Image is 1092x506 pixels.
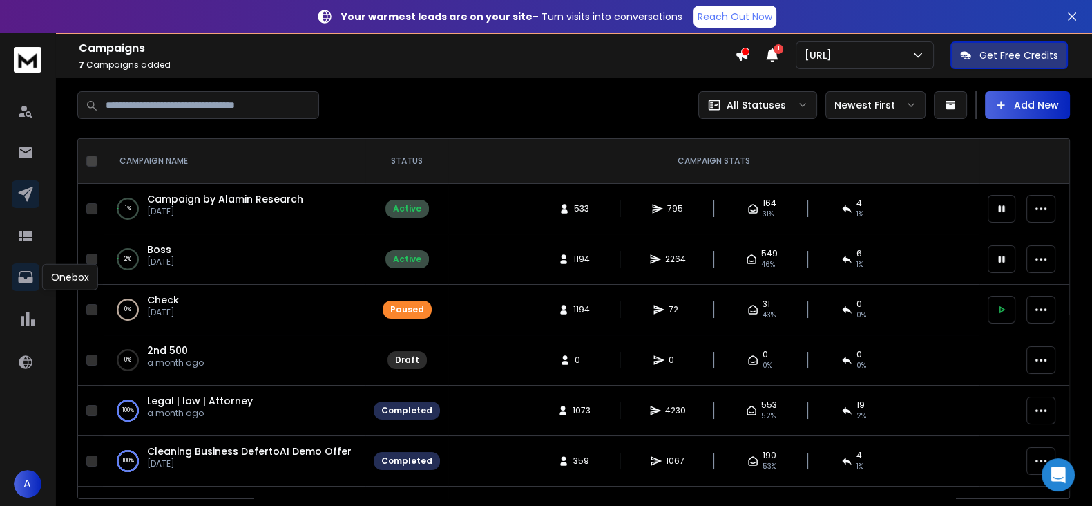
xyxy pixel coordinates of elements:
span: 0 [575,355,588,366]
p: [DATE] [147,307,179,318]
img: logo [14,47,41,73]
span: 4 [856,450,862,461]
span: 46 % [761,259,775,270]
a: 2nd 500 [147,344,188,357]
span: 2264 [665,254,686,265]
span: 1 % [856,461,863,472]
span: 1 % [856,259,863,270]
div: Active [393,254,421,265]
p: Reach Out Now [698,10,772,24]
span: 164 [763,198,776,209]
td: 0%2nd 500a month ago [103,335,365,386]
span: 72 [669,304,682,315]
span: 190 [763,450,776,461]
p: – Turn visits into conversations [341,10,682,24]
th: CAMPAIGN STATS [448,139,979,184]
span: 0% [763,360,772,371]
span: 549 [761,248,778,259]
span: 6 [856,248,862,259]
span: 0 % [856,310,866,321]
div: Paused [390,304,424,315]
span: 31 [763,299,770,310]
span: 359 [573,456,589,467]
button: Newest First [825,91,926,119]
span: 4230 [665,405,686,416]
td: 100%Cleaning Business DefertoAI Demo Offer[DATE] [103,436,365,487]
span: 553 [761,400,777,411]
p: 1 % [125,202,131,216]
span: 1194 [573,254,590,265]
span: 0% [856,360,866,371]
button: A [14,470,41,498]
p: 0 % [124,353,131,367]
span: 795 [667,203,683,214]
div: Open Intercom Messenger [1042,458,1075,491]
h1: Campaigns [79,40,735,57]
p: [DATE] [147,458,352,469]
a: Legal | law | Attorney [147,394,253,408]
p: 100 % [122,404,134,418]
div: Draft [395,355,419,366]
span: 7 [79,59,84,71]
td: 2%Boss[DATE] [103,234,365,285]
span: 19 [856,400,865,411]
span: 0 [669,355,682,366]
span: 43 % [763,310,776,321]
p: [DATE] [147,206,303,217]
a: Campaign by Alamin Research [147,192,303,206]
span: 1067 [666,456,684,467]
th: STATUS [365,139,448,184]
p: Get Free Credits [979,48,1058,62]
span: 1073 [573,405,591,416]
td: 100%Legal | law | Attorneya month ago [103,386,365,436]
p: Campaigns added [79,59,735,71]
strong: Your warmest leads are on your site [341,10,533,24]
span: 31 % [763,209,774,220]
div: Active [393,203,421,214]
p: [DATE] [147,256,175,268]
span: 2 % [856,411,866,422]
p: a month ago [147,357,204,368]
a: Reach Out Now [693,6,776,28]
span: 1 % [856,209,863,220]
span: 0 [763,349,768,360]
a: Boss [147,243,171,256]
p: 0 % [124,303,131,317]
div: Onebox [42,264,98,290]
p: 2 % [124,252,131,266]
button: Get Free Credits [950,41,1068,69]
span: 4 [856,198,862,209]
span: 1194 [573,304,590,315]
div: Completed [381,405,432,416]
a: Check [147,293,179,307]
a: Cleaning Business DefertoAI Demo Offer [147,444,352,458]
p: All Statuses [727,98,786,112]
span: 533 [574,203,589,214]
td: 0%Check[DATE] [103,285,365,335]
p: a month ago [147,408,253,419]
p: [URL] [805,48,837,62]
p: 100 % [122,454,134,468]
div: Completed [381,456,432,467]
span: 0 [856,299,862,310]
th: CAMPAIGN NAME [103,139,365,184]
button: Add New [985,91,1070,119]
span: 52 % [761,411,776,422]
span: 0 [856,349,862,360]
span: 1 [774,44,783,54]
span: 53 % [763,461,776,472]
td: 1%Campaign by Alamin Research[DATE] [103,184,365,234]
